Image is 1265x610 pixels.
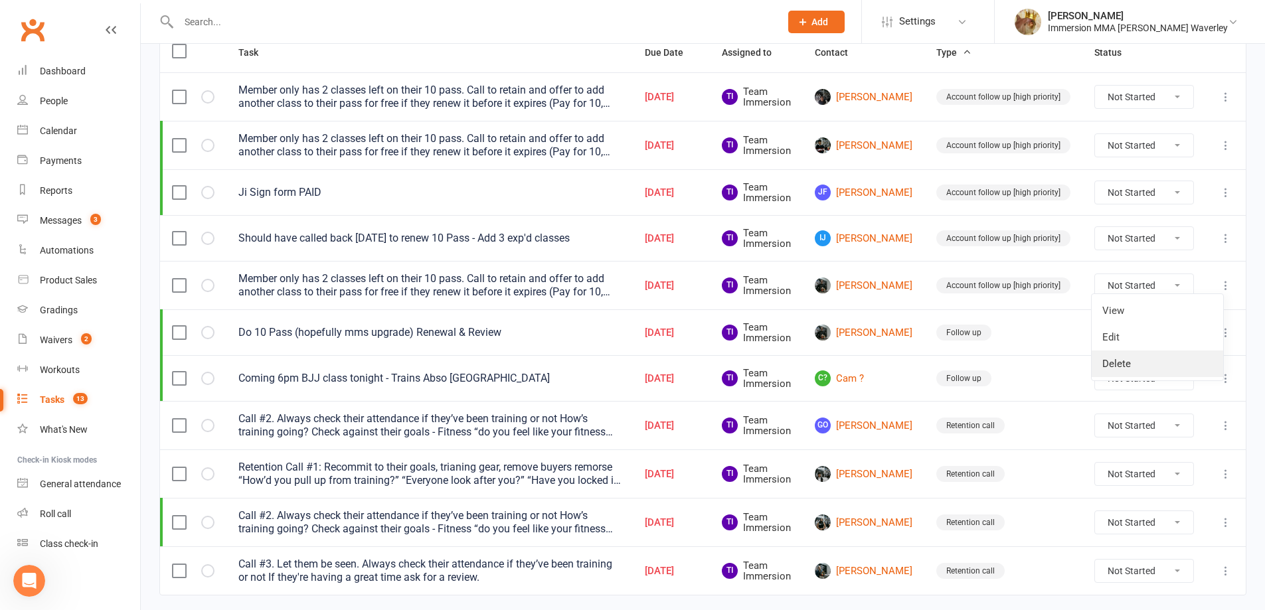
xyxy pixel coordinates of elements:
[936,466,1005,482] div: Retention call
[40,335,72,345] div: Waivers
[936,44,971,60] button: Type
[238,47,273,58] span: Task
[645,327,698,339] div: [DATE]
[722,137,738,153] span: TI
[815,185,912,200] a: JF[PERSON_NAME]
[238,412,621,439] div: Call #2. Always check their attendance if they’ve been training or not How’s training going? Chec...
[815,325,912,341] a: [PERSON_NAME]
[13,565,45,597] iframe: Intercom live chat
[238,84,621,110] div: Member only has 2 classes left on their 10 pass. Call to retain and offer to add another class to...
[40,125,77,136] div: Calendar
[811,17,828,27] span: Add
[936,47,971,58] span: Type
[815,137,912,153] a: [PERSON_NAME]
[722,228,791,250] span: Team Immersion
[645,280,698,291] div: [DATE]
[228,429,249,451] button: Send a message…
[238,558,621,584] div: Call #3. Let them be seen. Always check their attendance if they’ve been training or not If they'...
[722,230,738,246] span: TI
[815,466,912,482] a: [PERSON_NAME]
[815,418,912,433] a: GO[PERSON_NAME]
[722,418,738,433] span: TI
[21,118,207,313] div: I have since checked the box for you under your payment authority waiver and I've also gone ahead...
[40,424,88,435] div: What's New
[238,186,621,199] div: Ji Sign form PAID
[17,56,140,86] a: Dashboard
[35,404,193,445] h2: How satisfied are you with your Clubworx customer support?
[17,415,140,445] a: What's New
[815,563,831,579] img: Vita Shuminska
[38,7,59,29] img: Profile image for Toby
[936,89,1070,105] div: Account follow up [high priority]
[64,17,165,30] p: The team can also help
[17,236,140,266] a: Automations
[238,232,621,245] div: Should have called back [DATE] to renew 10 Pass - Add 3 exp'd classes
[40,394,64,405] div: Tasks
[645,92,698,103] div: [DATE]
[815,563,912,579] a: [PERSON_NAME]
[936,563,1005,579] div: Retention call
[40,66,86,76] div: Dashboard
[233,5,257,29] div: Close
[40,479,121,489] div: General attendance
[1015,9,1041,35] img: thumb_image1702011042.png
[722,514,738,530] span: TI
[238,509,621,536] div: Call #2. Always check their attendance if they’ve been training or not How’s training going? Chec...
[722,182,791,204] span: Team Immersion
[722,563,738,579] span: TI
[17,499,140,529] a: Roll call
[815,370,831,386] span: C?
[815,185,831,200] span: JF
[40,364,80,375] div: Workouts
[645,420,698,431] div: [DATE]
[936,418,1005,433] div: Retention call
[722,86,791,108] span: Team Immersion
[645,44,698,60] button: Due Date
[17,529,140,559] a: Class kiosk mode
[175,13,771,31] input: Search...
[17,295,140,325] a: Gradings
[815,370,912,386] a: C?Cam ?
[40,215,82,226] div: Messages
[815,325,831,341] img: Blake Ashley
[936,514,1005,530] div: Retention call
[1092,350,1223,377] a: Delete
[722,135,791,157] span: Team Immersion
[1048,22,1228,34] div: Immersion MMA [PERSON_NAME] Waverley
[815,277,831,293] img: Blake Ashley
[11,384,218,560] div: How satisfied are you with your Clubworx customer support?
[815,230,912,246] a: IJ[PERSON_NAME]
[722,277,738,293] span: TI
[40,96,68,106] div: People
[645,469,698,480] div: [DATE]
[40,305,78,315] div: Gradings
[17,325,140,355] a: Waivers 2
[238,44,273,60] button: Task
[722,415,791,437] span: Team Immersion
[645,47,698,58] span: Due Date
[1094,47,1136,58] span: Status
[21,340,207,353] div: Kind regards,
[722,325,738,341] span: TI
[722,89,738,105] span: TI
[11,407,254,429] textarea: Message…
[788,11,845,33] button: Add
[17,146,140,176] a: Payments
[11,384,255,589] div: Toby says…
[645,517,698,528] div: [DATE]
[645,140,698,151] div: [DATE]
[815,137,831,153] img: Satvik Kariya
[722,466,738,482] span: TI
[40,275,97,285] div: Product Sales
[17,116,140,146] a: Calendar
[90,214,101,225] span: 3
[17,206,140,236] a: Messages 3
[815,89,912,105] a: [PERSON_NAME]
[645,233,698,244] div: [DATE]
[17,266,140,295] a: Product Sales
[17,355,140,385] a: Workouts
[238,372,621,385] div: Coming 6pm BJJ class tonight - Trains Abso [GEOGRAPHIC_DATA]
[722,370,738,386] span: TI
[40,155,82,166] div: Payments
[645,187,698,198] div: [DATE]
